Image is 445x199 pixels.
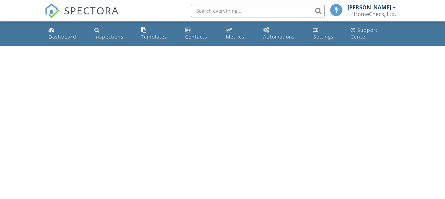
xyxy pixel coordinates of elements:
[226,34,244,40] div: Metrics
[354,11,396,17] div: HomeCheck, Ltd.
[45,9,119,23] a: SPECTORA
[191,4,325,17] input: Search everything...
[348,24,399,43] a: Support Center
[49,34,76,40] div: Dashboard
[94,34,124,40] div: Inspections
[261,24,305,43] a: Automations (Basic)
[92,24,133,43] a: Inspections
[313,34,333,40] div: Settings
[138,24,177,43] a: Templates
[311,24,343,43] a: Settings
[46,24,86,43] a: Dashboard
[64,3,119,17] span: SPECTORA
[223,24,255,43] a: Metrics
[351,27,378,40] div: Support Center
[185,34,207,40] div: Contacts
[45,3,59,18] img: The Best Home Inspection Software - Spectora
[263,34,295,40] div: Automations
[348,4,391,11] div: [PERSON_NAME]
[182,24,218,43] a: Contacts
[141,34,167,40] div: Templates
